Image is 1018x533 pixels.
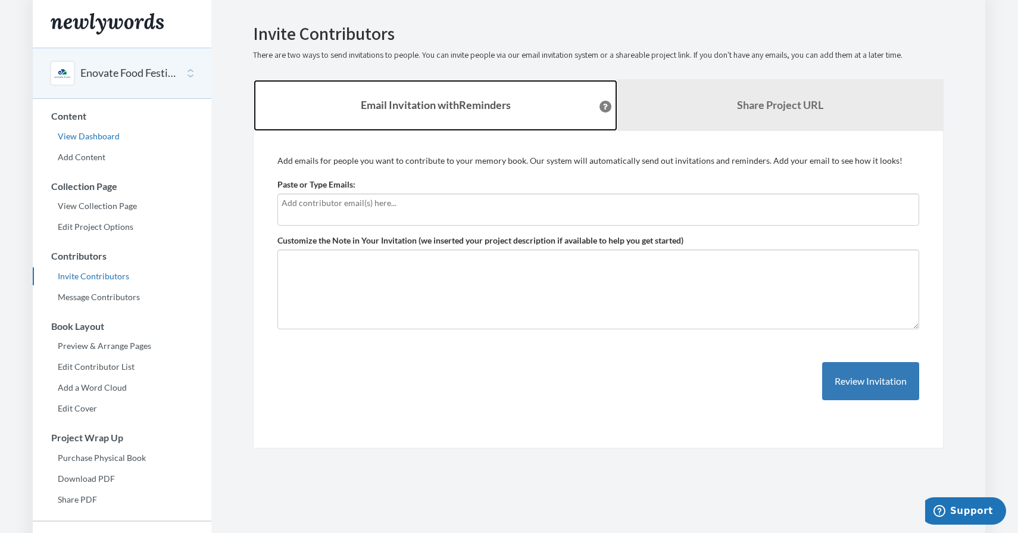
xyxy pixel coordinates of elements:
[737,98,823,111] b: Share Project URL
[33,321,211,332] h3: Book Layout
[277,155,919,167] p: Add emails for people you want to contribute to your memory book. Our system will automatically s...
[80,66,177,81] button: Enovate Food Festival
[33,127,211,145] a: View Dashboard
[33,358,211,376] a: Edit Contributor List
[277,235,683,247] label: Customize the Note in Your Invitation (we inserted your project description if available to help ...
[822,362,919,401] button: Review Invitation
[33,218,211,236] a: Edit Project Options
[33,449,211,467] a: Purchase Physical Book
[282,197,915,210] input: Add contributor email(s) here...
[33,337,211,355] a: Preview & Arrange Pages
[361,98,511,111] strong: Email Invitation with Reminders
[33,288,211,306] a: Message Contributors
[33,267,211,285] a: Invite Contributors
[33,470,211,488] a: Download PDF
[277,179,355,191] label: Paste or Type Emails:
[33,379,211,397] a: Add a Word Cloud
[33,148,211,166] a: Add Content
[33,400,211,417] a: Edit Cover
[33,181,211,192] h3: Collection Page
[925,497,1006,527] iframe: Opens a widget where you can chat to one of our agents
[33,197,211,215] a: View Collection Page
[33,432,211,443] h3: Project Wrap Up
[51,13,164,35] img: Newlywords logo
[253,49,944,61] p: There are two ways to send invitations to people. You can invite people via our email invitation ...
[253,24,944,43] h2: Invite Contributors
[33,111,211,121] h3: Content
[33,251,211,261] h3: Contributors
[33,491,211,509] a: Share PDF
